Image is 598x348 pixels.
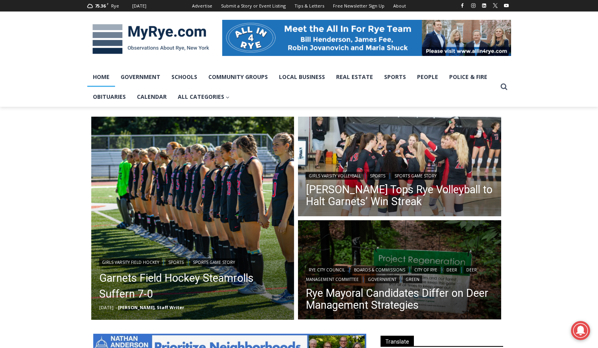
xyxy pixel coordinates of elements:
a: Sports Game Story [190,258,238,266]
div: Rye [111,2,119,10]
a: Sports [367,172,388,180]
a: Police & Fire [444,67,493,87]
a: [PERSON_NAME] Tops Rye Volleyball to Halt Garnets’ Win Streak [306,184,493,208]
a: Green [403,275,422,283]
a: Garnets Field Hockey Steamrolls Suffern 7-0 [99,270,287,302]
a: Rye City Council [306,266,348,274]
a: Read More Rye Mayoral Candidates Differ on Deer Management Strategies [298,220,501,322]
img: (PHOTO: The Rye Field Hockey team lined up before a game on September 20, 2025. Credit: Maureen T... [91,117,294,320]
span: 75.36 [95,3,106,9]
div: | | [99,257,287,266]
a: Government [365,275,399,283]
button: View Search Form [497,80,511,94]
a: YouTube [502,1,511,10]
a: Facebook [458,1,467,10]
a: Sports [165,258,187,266]
a: Real Estate [331,67,379,87]
a: Schools [166,67,203,87]
a: All Categories [172,87,235,107]
a: Home [87,67,115,87]
a: Government [115,67,166,87]
a: Sports [379,67,411,87]
img: MyRye.com [87,19,214,60]
a: Girls Varsity Volleyball [306,172,363,180]
a: Read More Garnets Field Hockey Steamrolls Suffern 7-0 [91,117,294,320]
span: All Categories [178,92,230,101]
a: Sports Game Story [392,172,439,180]
div: | | | | | | [306,264,493,283]
a: City of Rye [411,266,440,274]
span: – [115,304,118,310]
span: Translate [381,336,414,346]
a: Calendar [131,87,172,107]
img: All in for Rye [222,20,511,56]
img: (PHOTO: The Rye Volleyball team from a win on September 27, 2025. Credit: Tatia Chkheidze.) [298,117,501,218]
a: Linkedin [479,1,489,10]
a: [PERSON_NAME], Staff Writer [118,304,184,310]
a: People [411,67,444,87]
a: Boards & Commissions [351,266,408,274]
a: Rye Mayoral Candidates Differ on Deer Management Strategies [306,287,493,311]
a: Read More Somers Tops Rye Volleyball to Halt Garnets’ Win Streak [298,117,501,218]
a: Girls Varsity Field Hockey [99,258,162,266]
div: | | [306,170,493,180]
a: Community Groups [203,67,273,87]
a: Obituaries [87,87,131,107]
a: Instagram [469,1,478,10]
a: Local Business [273,67,331,87]
span: F [107,2,109,6]
nav: Primary Navigation [87,67,497,107]
a: Deer [444,266,460,274]
a: X [490,1,500,10]
div: [DATE] [132,2,146,10]
time: [DATE] [99,304,113,310]
img: (PHOTO: The Rye Nature Center maintains two fenced deer exclosure areas to keep deer out and allo... [298,220,501,322]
